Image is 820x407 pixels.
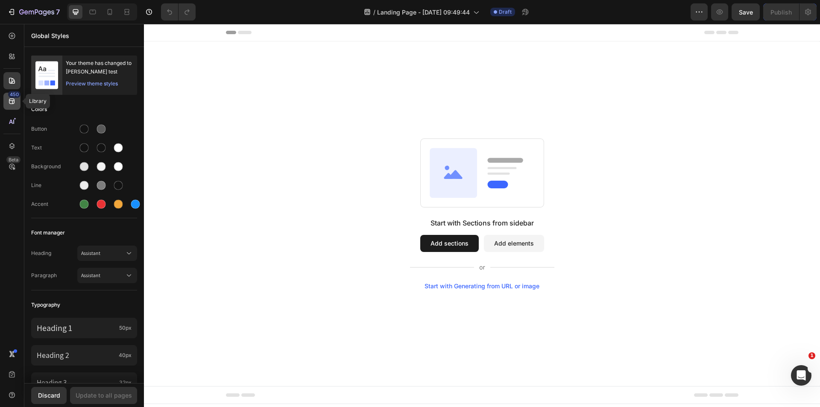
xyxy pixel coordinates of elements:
div: Start with Sections from sidebar [287,194,390,204]
span: Draft [499,8,512,16]
div: 450 [8,91,20,98]
button: Save [732,3,760,20]
span: Save [739,9,753,16]
button: Publish [763,3,799,20]
span: Typography [31,300,60,310]
div: Accent [31,200,77,208]
button: Discard [31,387,67,404]
button: Add sections [276,211,335,228]
button: Add elements [340,211,400,228]
span: Assistant [81,272,125,279]
div: Background [31,163,77,170]
div: Button [31,125,77,133]
div: Line [31,182,77,189]
p: 7 [56,7,60,17]
div: Publish [770,8,792,17]
div: Your theme has changed to [PERSON_NAME] test [66,59,134,76]
p: Heading 3 [37,378,116,387]
span: Assistant [81,249,125,257]
span: Landing Page - [DATE] 09:49:44 [377,8,470,17]
div: Start with Generating from URL or image [281,259,395,266]
p: Heading 2 [37,351,115,360]
p: Global Styles [31,31,137,40]
span: Heading [31,249,77,257]
div: Update to all pages [76,391,132,400]
span: / [373,8,375,17]
div: Beta [6,156,20,163]
button: Assistant [77,246,137,261]
span: 50px [119,324,132,332]
iframe: Intercom live chat [791,365,811,386]
span: 32px [119,379,132,387]
iframe: Design area [144,24,820,407]
div: Undo/Redo [161,3,196,20]
span: 40px [119,351,132,359]
span: Colors [31,104,47,114]
button: 7 [3,3,64,20]
div: Preview theme styles [66,79,118,88]
span: Paragraph [31,272,77,279]
button: Update to all pages [70,387,137,404]
p: Heading 1 [37,323,116,333]
button: Assistant [77,268,137,283]
span: Font manager [31,228,65,238]
span: 1 [808,352,815,359]
div: Discard [38,391,60,400]
div: Text [31,144,77,152]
